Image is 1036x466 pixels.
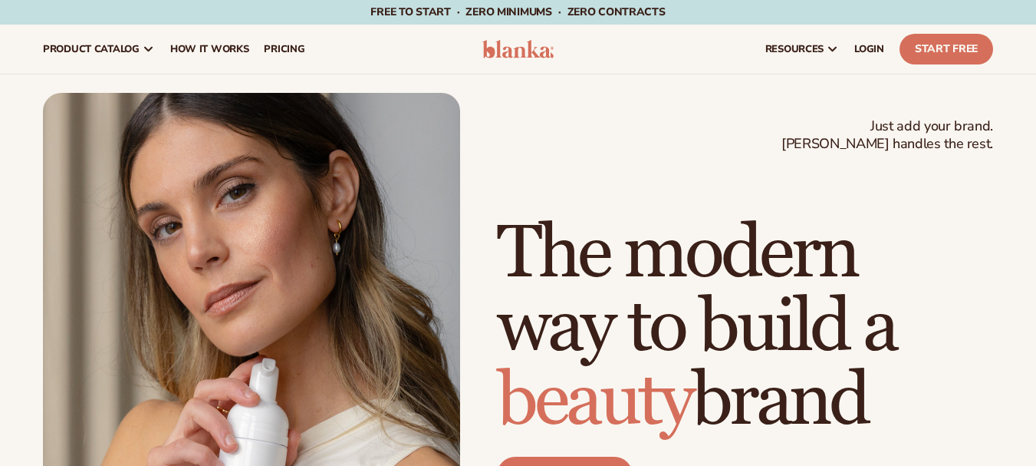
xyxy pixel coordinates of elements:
a: How It Works [163,25,257,74]
img: logo [482,40,554,58]
span: Free to start · ZERO minimums · ZERO contracts [370,5,665,19]
span: resources [765,43,824,55]
a: resources [758,25,847,74]
span: LOGIN [854,43,884,55]
a: pricing [256,25,312,74]
a: Start Free [900,34,993,64]
span: Just add your brand. [PERSON_NAME] handles the rest. [781,117,993,154]
a: product catalog [35,25,163,74]
span: beauty [497,356,692,446]
h1: The modern way to build a brand [497,217,993,438]
span: product catalog [43,43,140,55]
a: LOGIN [847,25,892,74]
span: pricing [264,43,304,55]
span: How It Works [170,43,249,55]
